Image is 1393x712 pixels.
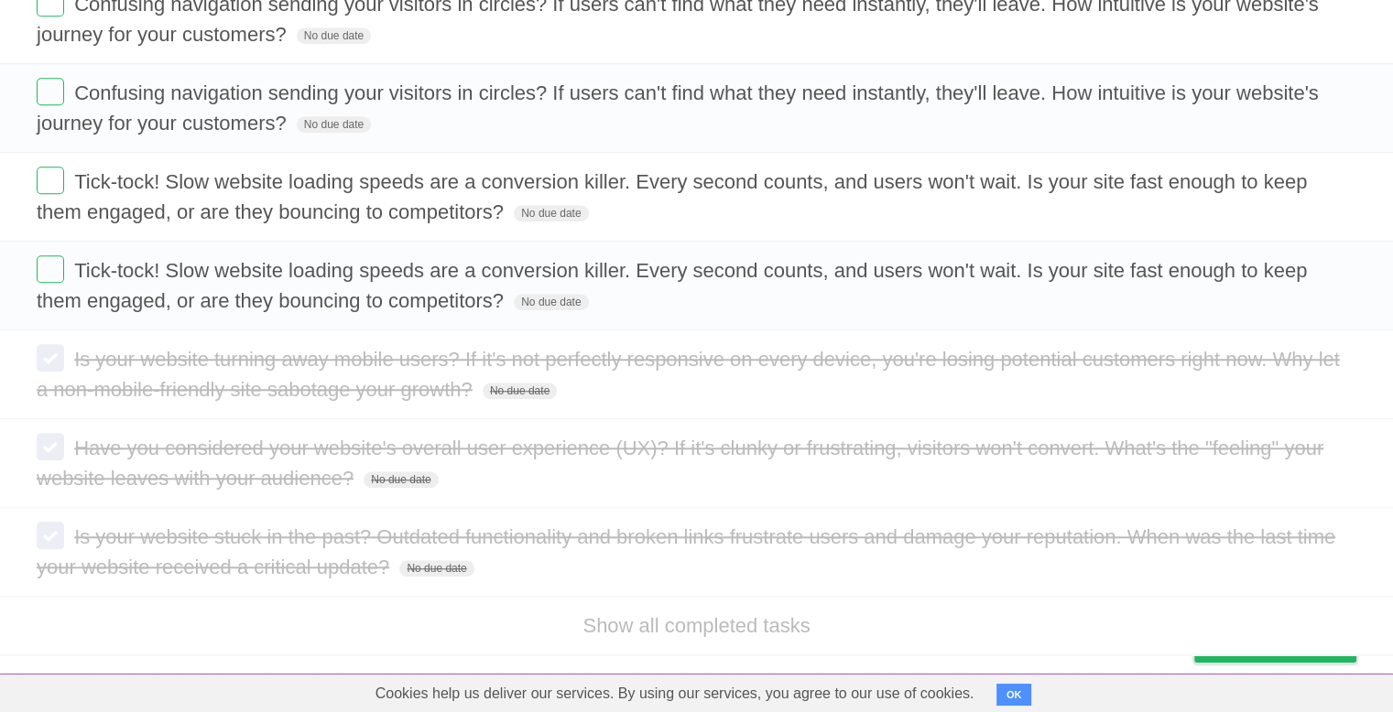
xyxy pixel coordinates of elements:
[1233,630,1347,662] span: Buy me a coffee
[297,27,371,44] span: No due date
[514,294,588,310] span: No due date
[582,614,810,637] a: Show all completed tasks
[37,522,64,549] label: Done
[37,81,1319,135] span: Confusing navigation sending your visitors in circles? If users can't find what they need instant...
[297,116,371,133] span: No due date
[996,684,1032,706] button: OK
[37,433,64,460] label: Done
[37,167,64,194] label: Done
[364,471,438,488] span: No due date
[483,383,557,399] span: No due date
[37,78,64,105] label: Done
[37,255,64,283] label: Done
[37,259,1307,312] span: Tick-tock! Slow website loading speeds are a conversion killer. Every second counts, and users wo...
[37,437,1323,490] span: Have you considered your website's overall user experience (UX)? If it's clunky or frustrating, v...
[37,348,1340,401] span: Is your website turning away mobile users? If it's not perfectly responsive on every device, you'...
[514,205,588,221] span: No due date
[399,560,473,577] span: No due date
[37,525,1335,578] span: Is your website stuck in the past? Outdated functionality and broken links frustrate users and da...
[37,344,64,372] label: Done
[357,675,993,712] span: Cookies help us deliver our services. By using our services, you agree to our use of cookies.
[37,170,1307,223] span: Tick-tock! Slow website loading speeds are a conversion killer. Every second counts, and users wo...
